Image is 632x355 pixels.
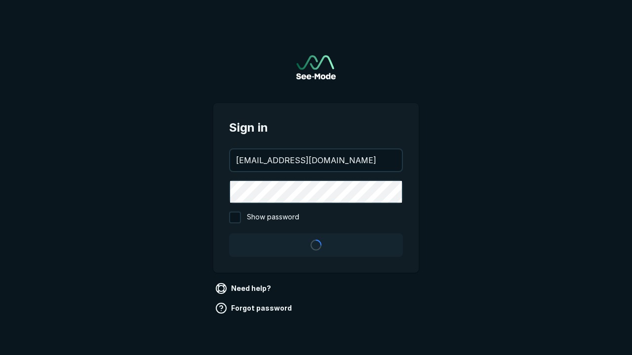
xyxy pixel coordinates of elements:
a: Go to sign in [296,55,336,79]
a: Need help? [213,281,275,296]
span: Sign in [229,119,403,137]
input: your@email.com [230,149,402,171]
img: See-Mode Logo [296,55,336,79]
a: Forgot password [213,300,296,316]
span: Show password [247,212,299,223]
